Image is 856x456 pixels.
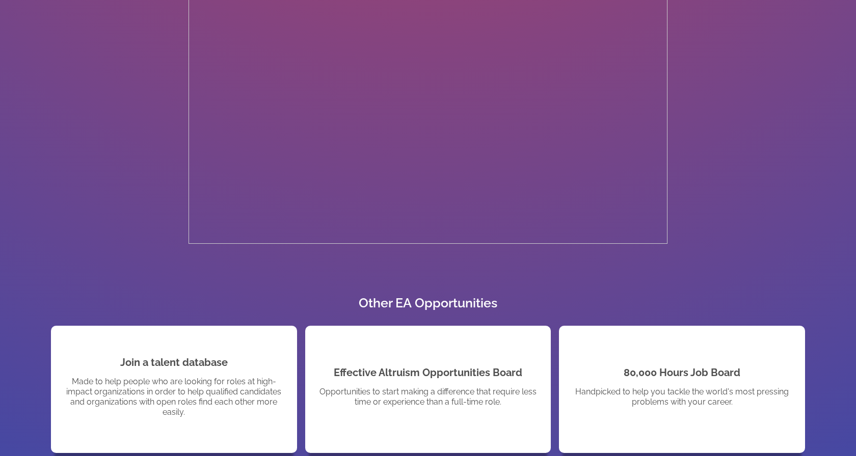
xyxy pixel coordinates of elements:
p: Made to help people who are looking for roles at high-impact organizations in order to help quali... [61,377,287,417]
h1: 80,000 Hours Job Board [624,366,740,379]
h1: Join a talent database [120,356,228,369]
h1: Effective Altruism Opportunities Board [334,366,522,379]
p: Handpicked to help you tackle the world's most pressing problems with your career. [569,387,795,407]
h1: Other EA Opportunities [51,295,805,310]
a: 80,000 Hours Job BoardHandpicked to help you tackle the world's most pressing problems with your ... [559,326,805,453]
p: Opportunities to start making a difference that require less time or experience than a full-time ... [315,387,541,407]
a: Effective Altruism Opportunities BoardOpportunities to start making a difference that require les... [305,326,551,453]
a: Join a talent databaseMade to help people who are looking for roles at high-impact organizations ... [51,326,297,453]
